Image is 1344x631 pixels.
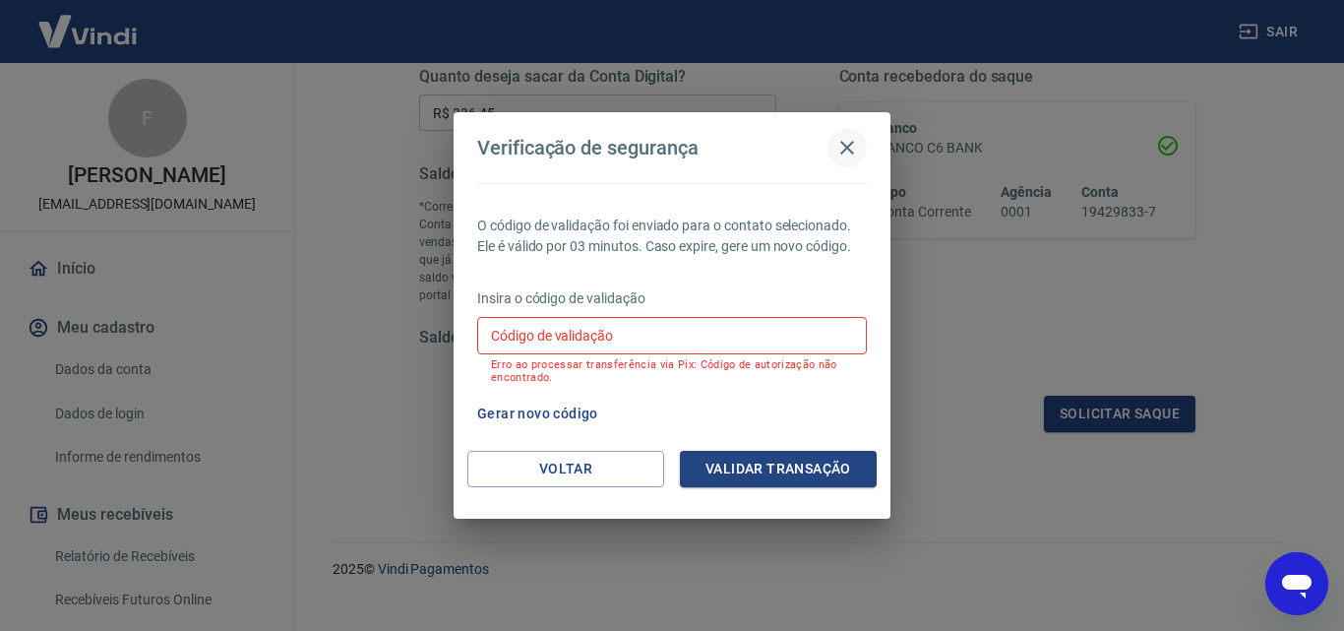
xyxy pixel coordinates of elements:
[469,396,606,432] button: Gerar novo código
[467,451,664,487] button: Voltar
[477,216,867,257] p: O código de validação foi enviado para o contato selecionado. Ele é válido por 03 minutos. Caso e...
[1265,552,1328,615] iframe: Botão para abrir a janela de mensagens
[680,451,877,487] button: Validar transação
[491,358,853,384] p: Erro ao processar transferência via Pix: Código de autorização não encontrado.
[477,136,699,159] h4: Verificação de segurança
[477,288,867,309] p: Insira o código de validação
